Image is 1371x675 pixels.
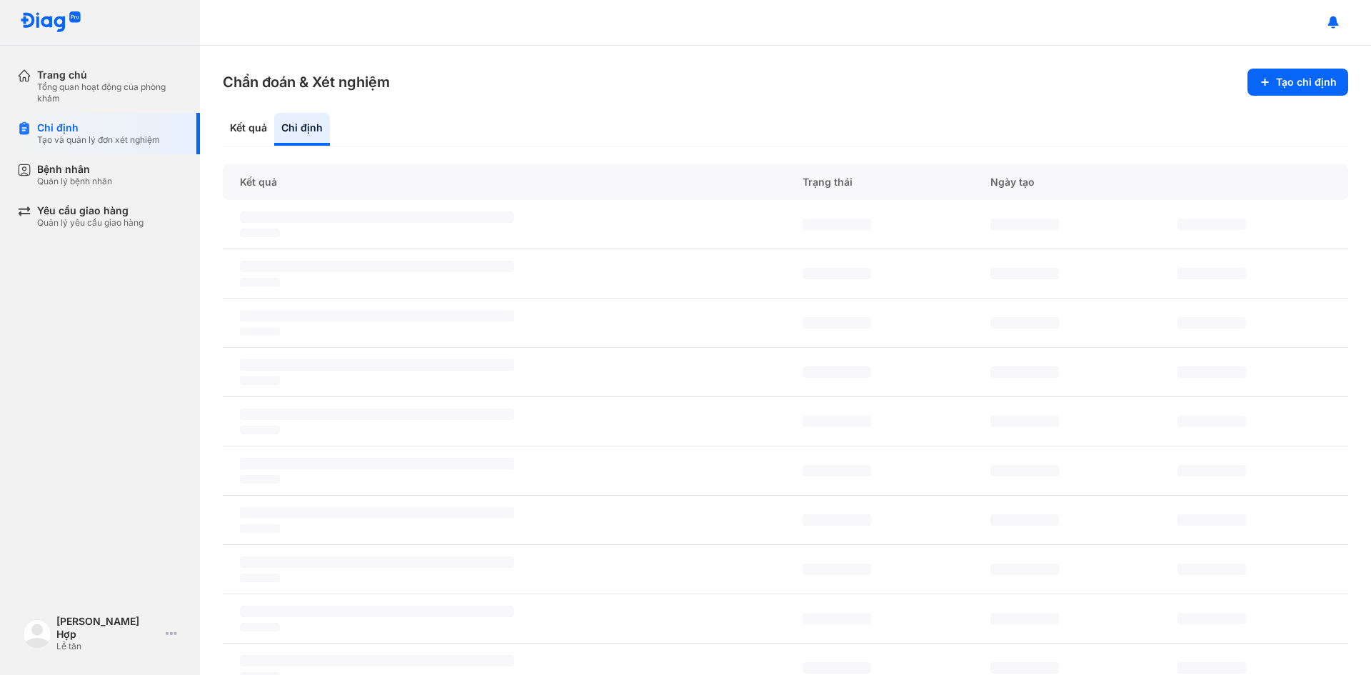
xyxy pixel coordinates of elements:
div: Bệnh nhân [37,163,112,176]
span: ‌ [990,268,1059,279]
span: ‌ [803,662,871,674]
div: Kết quả [223,164,785,200]
button: Tạo chỉ định [1247,69,1348,96]
div: Ngày tạo [973,164,1161,200]
span: ‌ [1177,416,1246,427]
span: ‌ [803,366,871,378]
span: ‌ [240,261,514,272]
span: ‌ [240,556,514,568]
h3: Chẩn đoán & Xét nghiệm [223,72,390,92]
span: ‌ [240,655,514,666]
span: ‌ [1177,317,1246,329]
span: ‌ [803,514,871,526]
div: Trạng thái [785,164,973,200]
span: ‌ [1177,514,1246,526]
span: ‌ [803,268,871,279]
span: ‌ [1177,268,1246,279]
span: ‌ [1177,465,1246,476]
span: ‌ [240,359,514,371]
span: ‌ [990,465,1059,476]
span: ‌ [990,564,1059,575]
img: logo [20,11,81,34]
span: ‌ [240,507,514,519]
span: ‌ [990,613,1059,624]
span: ‌ [240,327,280,336]
span: ‌ [240,376,280,385]
span: ‌ [803,219,871,230]
div: Quản lý bệnh nhân [37,176,112,187]
span: ‌ [1177,662,1246,674]
div: Quản lý yêu cầu giao hàng [37,217,144,229]
span: ‌ [240,409,514,420]
span: ‌ [1177,366,1246,378]
span: ‌ [240,458,514,469]
div: Chỉ định [274,113,330,146]
div: Lễ tân [56,641,160,652]
div: Trang chủ [37,69,183,81]
div: Yêu cầu giao hàng [37,204,144,217]
span: ‌ [803,465,871,476]
span: ‌ [240,310,514,321]
span: ‌ [803,613,871,624]
span: ‌ [803,317,871,329]
span: ‌ [240,211,514,223]
span: ‌ [990,366,1059,378]
img: logo [23,619,51,648]
span: ‌ [240,606,514,617]
span: ‌ [990,416,1059,427]
div: [PERSON_NAME] Hợp [56,615,160,641]
span: ‌ [990,514,1059,526]
span: ‌ [240,426,280,434]
span: ‌ [1177,564,1246,575]
span: ‌ [240,623,280,631]
span: ‌ [990,317,1059,329]
span: ‌ [240,229,280,237]
div: Kết quả [223,113,274,146]
span: ‌ [240,475,280,484]
span: ‌ [1177,219,1246,230]
span: ‌ [1177,613,1246,624]
span: ‌ [803,416,871,427]
span: ‌ [240,278,280,286]
span: ‌ [990,662,1059,674]
span: ‌ [803,564,871,575]
span: ‌ [240,574,280,582]
div: Chỉ định [37,121,160,134]
div: Tổng quan hoạt động của phòng khám [37,81,183,104]
div: Tạo và quản lý đơn xét nghiệm [37,134,160,146]
span: ‌ [240,524,280,533]
span: ‌ [990,219,1059,230]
